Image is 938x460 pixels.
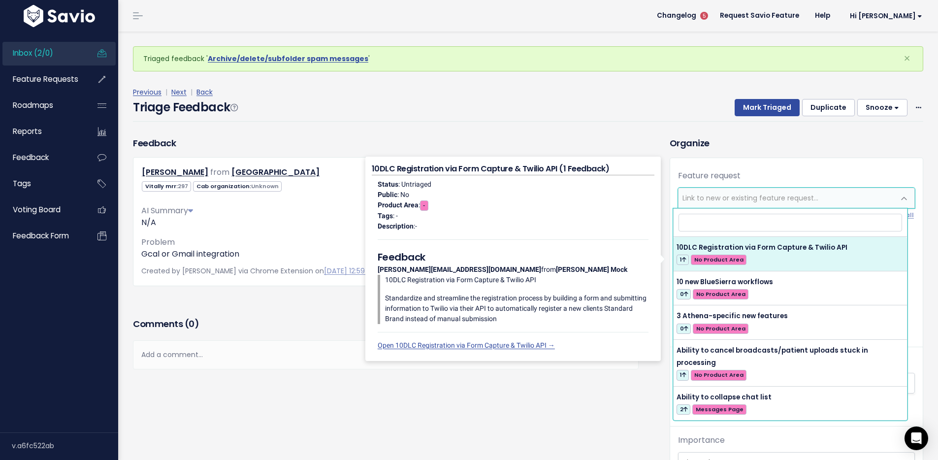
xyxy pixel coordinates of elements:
span: Changelog [657,12,696,19]
h3: Feedback [133,136,176,150]
span: from [210,166,229,178]
strong: Status [378,180,398,188]
span: 10DLC Registration via Form Capture & Twilio API [677,243,847,252]
a: Previous [133,87,162,97]
a: [DATE] 12:59 p.m. [324,266,382,276]
span: Ability to cancel broadcasts/patient uploads stuck in processing [677,346,868,367]
button: Close [894,47,920,70]
button: Mark Triaged [735,99,800,117]
strong: Tags [378,212,393,220]
span: 0 [677,289,691,299]
p: Gcal or Gmail integration [141,248,630,260]
a: Feature Requests [2,68,82,91]
a: Voting Board [2,198,82,221]
a: Tags [2,172,82,195]
span: 2 [677,404,690,415]
span: AI Summary [141,205,193,216]
a: Feedback form [2,225,82,247]
p: 10DLC Registration via Form Capture & Twilio API [385,275,648,285]
h3: Organize [670,136,923,150]
span: Roadmaps [13,100,53,110]
h4: 10DLC Registration via Form Capture & Twilio API (1 Feedback) [372,163,654,175]
strong: [PERSON_NAME][EMAIL_ADDRESS][DOMAIN_NAME] [378,265,541,273]
span: No Product Area [693,289,748,299]
span: Link to new or existing feature request... [682,193,818,203]
span: Vitally mrr: [142,181,191,192]
a: [GEOGRAPHIC_DATA] [231,166,320,178]
div: Open Intercom Messenger [905,427,928,450]
a: Reports [2,120,82,143]
h3: Comments ( ) [133,317,639,331]
strong: [PERSON_NAME] Mock [556,265,627,273]
span: Hi [PERSON_NAME] [850,12,922,20]
a: Inbox (2/0) [2,42,82,65]
span: 10 new BlueSierra workflows [677,277,773,287]
span: 0 [189,318,194,330]
a: Help [807,8,838,23]
span: Tags [13,178,31,189]
span: Messages Page [692,404,746,415]
span: No Product Area [693,324,748,334]
span: 3 Athena-specific new features [677,311,788,321]
span: 297 [178,182,188,190]
span: 1 [677,255,689,265]
span: 1 [677,370,689,380]
a: Hi [PERSON_NAME] [838,8,930,24]
div: Add a comment... [133,340,639,369]
a: Request Savio Feature [712,8,807,23]
span: Created by [PERSON_NAME] via Chrome Extension on | [141,266,455,276]
a: Archive/delete/subfolder spam messages [208,54,368,64]
span: Ability to collapse chat list [677,393,772,402]
a: Open 10DLC Registration via Form Capture & Twilio API → [378,341,555,349]
strong: Public [378,191,397,198]
strong: Description [378,222,414,230]
span: Unknown [251,182,279,190]
span: Feature Requests [13,74,78,84]
div: N/A [141,217,630,229]
span: Cab organization: [193,181,282,192]
div: v.a6fc522ab [12,433,118,459]
span: 0 [677,324,691,334]
p: Standardize and streamline the registration process by building a form and submitting information... [385,293,648,324]
button: Duplicate [802,99,855,117]
div: : Untriaged : No : : - : from [372,175,654,355]
a: [PERSON_NAME] [142,166,208,178]
div: Triaged feedback ' ' [133,46,923,71]
span: Inbox (2/0) [13,48,53,58]
span: Feedback form [13,230,69,241]
span: Reports [13,126,42,136]
span: | [189,87,194,97]
span: Voting Board [13,204,61,215]
span: Problem [141,236,175,248]
span: × [904,50,910,66]
strong: Product Area [378,201,419,209]
a: Feedback [2,146,82,169]
span: Feedback [13,152,49,163]
span: | [163,87,169,97]
label: Feature request [678,170,741,182]
span: 5 [700,12,708,20]
img: logo-white.9d6f32f41409.svg [21,5,97,27]
span: No Product Area [691,255,746,265]
span: No Product Area [691,370,746,380]
label: Importance [678,434,725,446]
a: Next [171,87,187,97]
span: - [420,200,428,211]
h4: Triage Feedback [133,99,237,116]
span: - [415,222,417,230]
a: Roadmaps [2,94,82,117]
button: Snooze [857,99,907,117]
h5: Feedback [378,250,648,264]
a: Back [196,87,213,97]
